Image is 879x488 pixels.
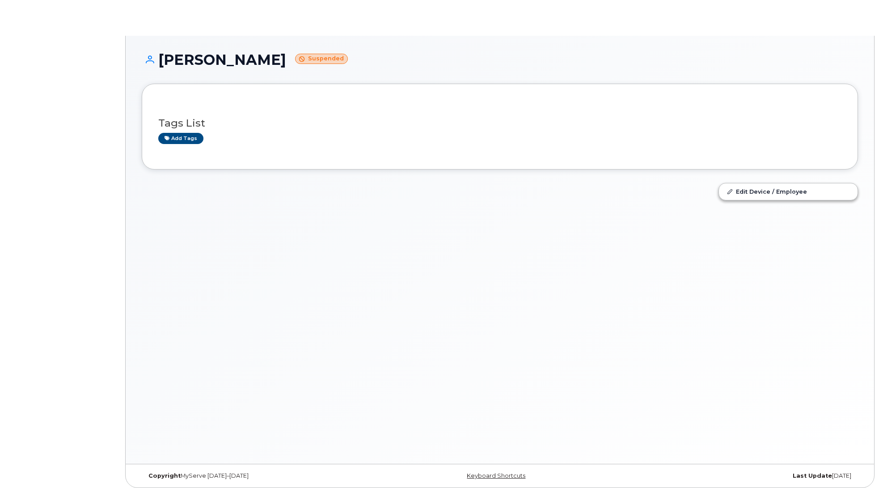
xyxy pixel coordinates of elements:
[158,133,203,144] a: Add tags
[619,472,858,480] div: [DATE]
[142,472,380,480] div: MyServe [DATE]–[DATE]
[295,54,348,64] small: Suspended
[467,472,525,479] a: Keyboard Shortcuts
[148,472,181,479] strong: Copyright
[719,183,858,199] a: Edit Device / Employee
[158,118,841,129] h3: Tags List
[142,52,858,68] h1: [PERSON_NAME]
[793,472,832,479] strong: Last Update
